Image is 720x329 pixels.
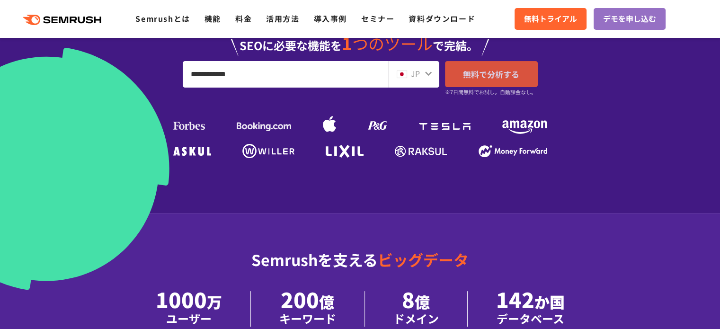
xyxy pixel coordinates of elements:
a: Semrushとは [135,13,190,24]
span: 無料で分析する [463,68,519,80]
span: 1 [342,30,352,55]
span: 無料トライアル [524,13,577,25]
li: 142 [468,291,593,327]
a: 資料ダウンロード [409,13,475,24]
span: 億 [319,291,334,312]
div: Semrushを支える [88,243,632,291]
span: デモを申し込む [603,13,656,25]
a: 機能 [204,13,221,24]
a: セミナー [361,13,394,24]
a: 活用方法 [266,13,299,24]
span: 億 [415,291,430,312]
span: つのツール [352,32,433,55]
a: 料金 [235,13,252,24]
div: SEOに必要な機能を [88,25,632,56]
a: 導入事例 [314,13,347,24]
small: ※7日間無料でお試し。自動課金なし。 [445,88,536,97]
span: か国 [534,291,565,312]
input: URL、キーワードを入力してください [183,62,388,87]
div: ドメイン [393,310,439,327]
li: 8 [365,291,468,327]
span: JP [411,68,420,79]
div: データベース [496,310,565,327]
span: で完結。 [433,37,478,53]
div: キーワード [279,310,336,327]
li: 200 [251,291,365,327]
a: 無料トライアル [515,8,587,30]
a: 無料で分析する [445,61,538,87]
a: デモを申し込む [594,8,666,30]
span: ビッグデータ [378,249,469,270]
